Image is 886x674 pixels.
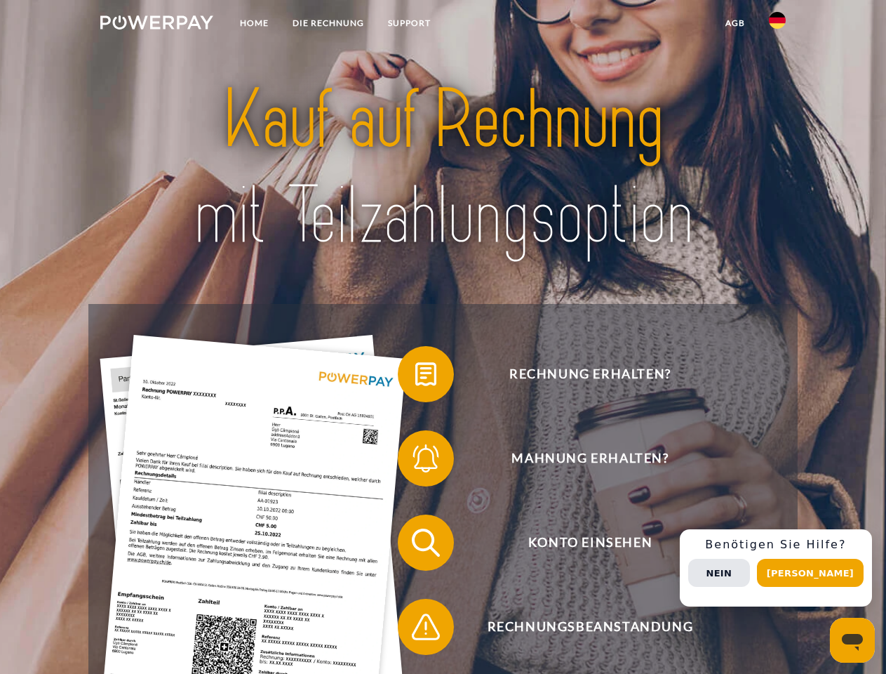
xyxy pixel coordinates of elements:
div: Schnellhilfe [680,529,872,607]
button: Nein [688,559,750,587]
img: qb_bill.svg [408,357,443,392]
span: Konto einsehen [418,515,762,571]
a: agb [713,11,757,36]
img: qb_bell.svg [408,441,443,476]
h3: Benötigen Sie Hilfe? [688,538,864,552]
a: DIE RECHNUNG [281,11,376,36]
img: de [769,12,786,29]
img: logo-powerpay-white.svg [100,15,213,29]
img: title-powerpay_de.svg [134,67,752,269]
img: qb_warning.svg [408,609,443,645]
button: Konto einsehen [398,515,763,571]
span: Rechnung erhalten? [418,346,762,402]
button: Rechnungsbeanstandung [398,599,763,655]
img: qb_search.svg [408,525,443,560]
button: Rechnung erhalten? [398,346,763,402]
button: Mahnung erhalten? [398,430,763,487]
a: SUPPORT [376,11,443,36]
button: [PERSON_NAME] [757,559,864,587]
iframe: Schaltfläche zum Öffnen des Messaging-Fensters [830,618,875,663]
span: Rechnungsbeanstandung [418,599,762,655]
span: Mahnung erhalten? [418,430,762,487]
a: Home [228,11,281,36]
